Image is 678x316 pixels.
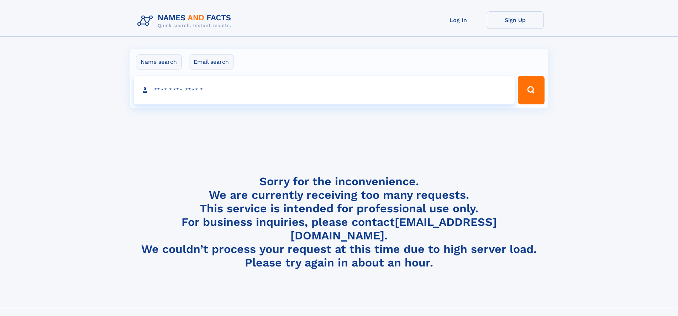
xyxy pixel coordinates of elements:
[136,55,182,69] label: Name search
[290,215,497,242] a: [EMAIL_ADDRESS][DOMAIN_NAME]
[487,11,544,29] a: Sign Up
[134,76,515,104] input: search input
[135,175,544,270] h4: Sorry for the inconvenience. We are currently receiving too many requests. This service is intend...
[518,76,544,104] button: Search Button
[135,11,237,31] img: Logo Names and Facts
[189,55,233,69] label: Email search
[430,11,487,29] a: Log In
